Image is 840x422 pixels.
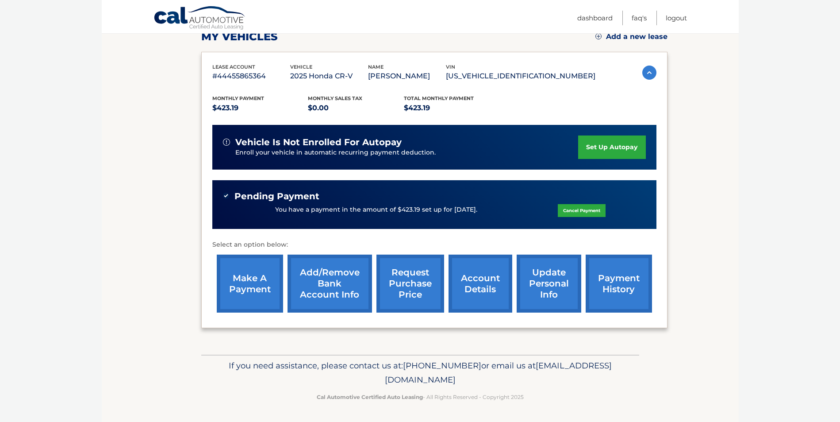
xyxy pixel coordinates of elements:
[212,102,308,114] p: $423.19
[308,102,404,114] p: $0.00
[290,70,368,82] p: 2025 Honda CR-V
[376,255,444,313] a: request purchase price
[578,136,645,159] a: set up autopay
[212,240,656,250] p: Select an option below:
[201,30,278,43] h2: my vehicles
[632,11,647,25] a: FAQ's
[595,32,667,41] a: Add a new lease
[212,95,264,101] span: Monthly Payment
[517,255,581,313] a: update personal info
[666,11,687,25] a: Logout
[577,11,613,25] a: Dashboard
[403,360,481,371] span: [PHONE_NUMBER]
[275,205,477,215] p: You have a payment in the amount of $423.19 set up for [DATE].
[288,255,372,313] a: Add/Remove bank account info
[404,95,474,101] span: Total Monthly Payment
[368,70,446,82] p: [PERSON_NAME]
[642,66,656,80] img: accordion-active.svg
[223,139,230,146] img: alert-white.svg
[446,64,455,70] span: vin
[368,64,384,70] span: name
[317,394,423,400] strong: Cal Automotive Certified Auto Leasing
[235,137,402,148] span: vehicle is not enrolled for autopay
[449,255,512,313] a: account details
[404,102,500,114] p: $423.19
[207,392,633,402] p: - All Rights Reserved - Copyright 2025
[385,360,612,385] span: [EMAIL_ADDRESS][DOMAIN_NAME]
[308,95,362,101] span: Monthly sales Tax
[235,148,579,158] p: Enroll your vehicle in automatic recurring payment deduction.
[446,70,595,82] p: [US_VEHICLE_IDENTIFICATION_NUMBER]
[217,255,283,313] a: make a payment
[558,204,606,217] a: Cancel Payment
[290,64,312,70] span: vehicle
[207,359,633,387] p: If you need assistance, please contact us at: or email us at
[586,255,652,313] a: payment history
[223,193,229,199] img: check-green.svg
[212,64,255,70] span: lease account
[212,70,290,82] p: #44455865364
[595,33,602,39] img: add.svg
[153,6,246,31] a: Cal Automotive
[234,191,319,202] span: Pending Payment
